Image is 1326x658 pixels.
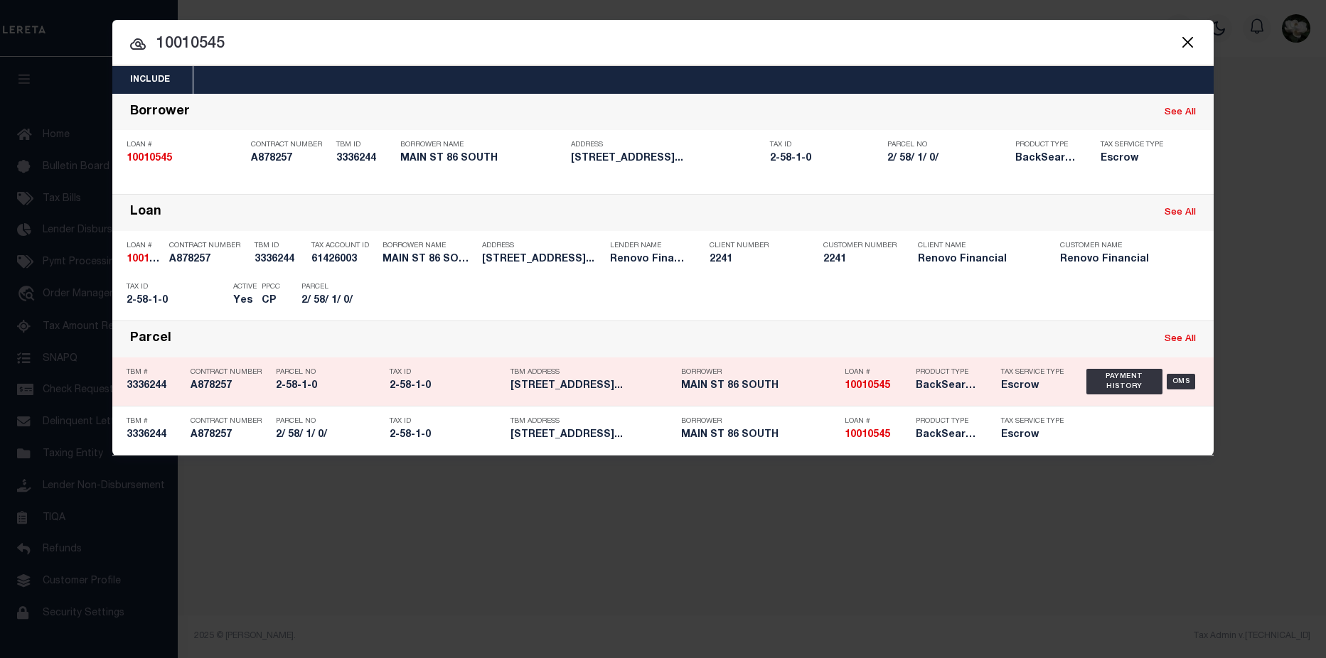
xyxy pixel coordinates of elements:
p: Tax Service Type [1001,368,1065,377]
h5: BackSearch,Escrow [916,380,980,392]
h5: A878257 [251,153,329,165]
h5: A878257 [191,380,269,392]
h5: 86 S MAIN ST NORWALK CT 0685... [510,429,674,441]
button: Include [112,66,188,94]
p: Loan # [845,368,909,377]
div: Loan [130,205,161,221]
p: TBM ID [336,141,393,149]
h5: 2/ 58/ 1/ 0/ [301,295,365,307]
h5: 3336244 [127,380,183,392]
h5: Escrow [1001,429,1065,441]
p: Tax Service Type [1001,417,1065,426]
p: Tax ID [127,283,226,291]
h5: 3336244 [336,153,393,165]
p: Parcel [301,283,365,291]
p: Borrower [681,368,838,377]
p: Loan # [845,417,909,426]
strong: 10010545 [127,153,172,163]
div: Borrower [130,104,190,121]
h5: 86 S MAIN ST NORWALK CT 0685... [510,380,674,392]
p: Loan # [127,242,162,250]
p: Product Type [916,368,980,377]
p: TBM # [127,417,183,426]
h5: Renovo Financial [610,254,688,266]
h5: 86 S MAIN ST NORWALK CT 0685... [482,254,603,266]
a: See All [1165,335,1196,344]
p: Tax Account ID [311,242,375,250]
h5: Renovo Financial [1060,254,1181,266]
h5: MAIN ST 86 SOUTH [383,254,475,266]
p: TBM Address [510,417,674,426]
p: Tax ID [390,368,503,377]
h5: MAIN ST 86 SOUTH [681,429,838,441]
h5: 3336244 [255,254,304,266]
h5: 10010545 [127,153,244,165]
p: TBM Address [510,368,674,377]
h5: 10010545 [845,429,909,441]
h5: 61426003 [311,254,375,266]
h5: Renovo Financial [918,254,1039,266]
h5: 10010545 [127,254,162,266]
input: Start typing... [112,32,1214,57]
strong: 10010545 [845,430,890,440]
p: Product Type [916,417,980,426]
h5: 10010545 [845,380,909,392]
p: Address [482,242,603,250]
h5: 2/ 58/ 1/ 0/ [887,153,1008,165]
p: Active [233,283,257,291]
h5: A878257 [169,254,247,266]
a: See All [1165,108,1196,117]
div: Payment History [1086,369,1162,394]
p: Tax Service Type [1101,141,1172,149]
h5: CP [262,295,280,307]
h5: 2/ 58/ 1/ 0/ [276,429,383,441]
p: Parcel No [276,368,383,377]
h5: 2-58-1-0 [390,429,503,441]
p: Parcel No [276,417,383,426]
p: Contract Number [191,368,269,377]
strong: 10010545 [127,254,172,264]
p: Tax ID [390,417,503,426]
p: Customer Name [1060,242,1181,250]
h5: MAIN ST 86 SOUTH [400,153,564,165]
h5: 2-58-1-0 [276,380,383,392]
h5: 2-58-1-0 [390,380,503,392]
h5: Escrow [1101,153,1172,165]
h5: BackSearch,Escrow [1015,153,1079,165]
p: Customer Number [823,242,897,250]
div: Parcel [130,331,171,347]
h5: Yes [233,295,255,307]
strong: 10010545 [845,381,890,391]
h5: 2241 [823,254,894,266]
p: Lender Name [610,242,688,250]
h5: 86 S MAIN ST NORWALK CT 0685... [571,153,763,165]
p: Loan # [127,141,244,149]
p: Borrower [681,417,838,426]
p: Client Name [918,242,1039,250]
p: Product Type [1015,141,1079,149]
p: Client Number [710,242,802,250]
p: PPCC [262,283,280,291]
p: Borrower Name [400,141,564,149]
p: Contract Number [251,141,329,149]
h5: BackSearch,Escrow [916,429,980,441]
h5: A878257 [191,429,269,441]
h5: MAIN ST 86 SOUTH [681,380,838,392]
h5: 2241 [710,254,802,266]
h5: 3336244 [127,429,183,441]
p: Borrower Name [383,242,475,250]
p: Address [571,141,763,149]
p: Contract Number [191,417,269,426]
h5: 2-58-1-0 [770,153,880,165]
p: TBM ID [255,242,304,250]
p: Parcel No [887,141,1008,149]
a: See All [1165,208,1196,217]
div: OMS [1167,374,1196,389]
h5: 2-58-1-0 [127,295,226,307]
h5: Escrow [1001,380,1065,392]
button: Close [1178,33,1197,51]
p: Tax ID [770,141,880,149]
p: TBM # [127,368,183,377]
p: Contract Number [169,242,247,250]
